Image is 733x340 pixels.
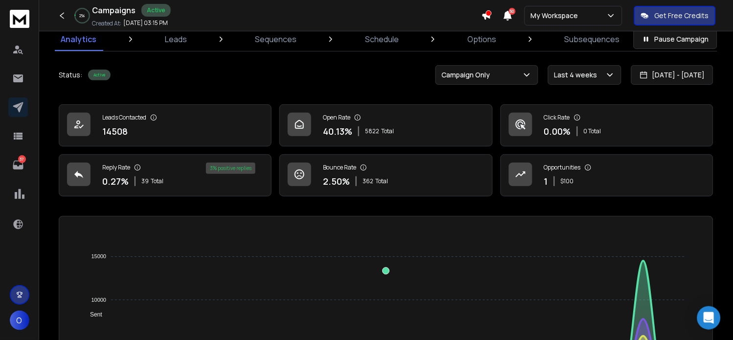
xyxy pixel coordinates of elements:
[634,6,716,25] button: Get Free Credits
[102,124,128,138] p: 14508
[165,33,187,45] p: Leads
[59,104,272,146] a: Leads Contacted14508
[18,155,26,163] p: 37
[461,27,502,51] a: Options
[359,27,405,51] a: Schedule
[501,154,713,196] a: Opportunities1$100
[10,10,29,28] img: logo
[102,164,130,171] p: Reply Rate
[531,11,582,21] p: My Workspace
[381,127,394,135] span: Total
[544,114,570,121] p: Click Rate
[697,306,721,330] div: Open Intercom Messenger
[88,70,111,80] div: Active
[92,4,136,16] h1: Campaigns
[10,311,29,330] button: O
[559,27,626,51] a: Subsequences
[363,177,373,185] span: 362
[123,19,168,27] p: [DATE] 03:15 PM
[631,65,713,85] button: [DATE] - [DATE]
[59,70,82,80] p: Status:
[141,4,171,17] div: Active
[102,174,129,188] p: 0.27 %
[8,155,28,175] a: 37
[92,297,107,303] tspan: 10000
[206,163,255,174] div: 3 % positive replies
[365,127,379,135] span: 5822
[565,33,620,45] p: Subsequences
[279,104,492,146] a: Open Rate40.13%5822Total
[55,27,102,51] a: Analytics
[634,29,717,49] button: Pause Campaign
[501,104,713,146] a: Click Rate0.00%0 Total
[323,124,352,138] p: 40.13 %
[509,8,516,15] span: 50
[250,27,303,51] a: Sequences
[92,20,121,27] p: Created At:
[554,70,601,80] p: Last 4 weeks
[83,311,102,318] span: Sent
[323,114,350,121] p: Open Rate
[323,164,356,171] p: Bounce Rate
[375,177,388,185] span: Total
[467,33,496,45] p: Options
[102,114,146,121] p: Leads Contacted
[323,174,350,188] p: 2.50 %
[141,177,149,185] span: 39
[655,11,709,21] p: Get Free Credits
[92,254,107,260] tspan: 15000
[61,33,96,45] p: Analytics
[159,27,193,51] a: Leads
[80,13,85,19] p: 2 %
[584,127,601,135] p: 0 Total
[59,154,272,196] a: Reply Rate0.27%39Total3% positive replies
[544,174,548,188] p: 1
[365,33,399,45] p: Schedule
[544,124,571,138] p: 0.00 %
[544,164,581,171] p: Opportunities
[255,33,297,45] p: Sequences
[561,177,574,185] p: $ 100
[279,154,492,196] a: Bounce Rate2.50%362Total
[442,70,494,80] p: Campaign Only
[151,177,163,185] span: Total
